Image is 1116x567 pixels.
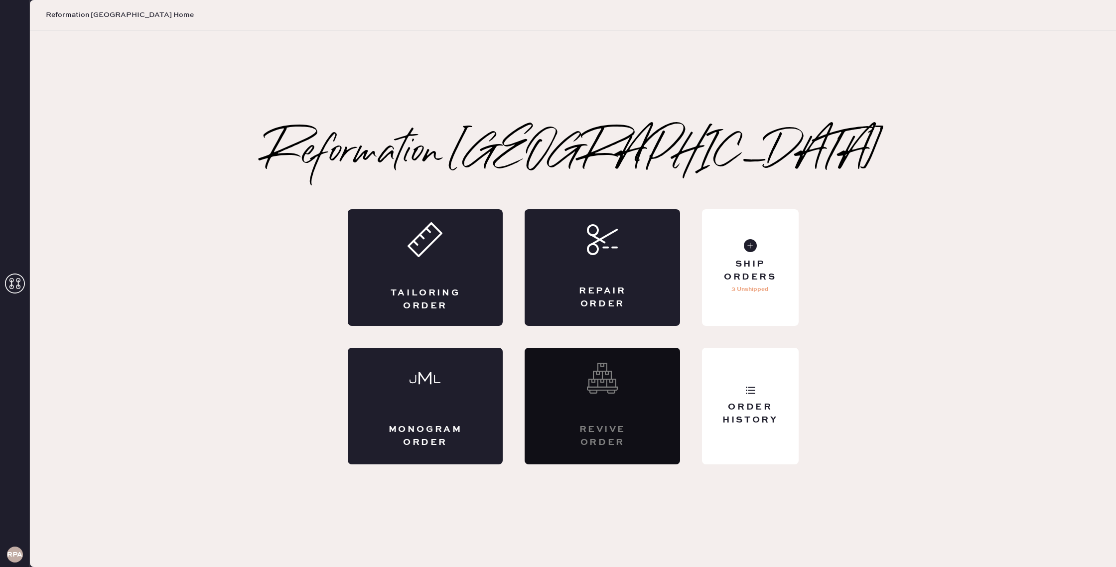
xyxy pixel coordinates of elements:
div: Ship Orders [710,258,790,283]
span: Reformation [GEOGRAPHIC_DATA] Home [46,10,194,20]
div: Interested? Contact us at care@hemster.co [525,348,680,464]
h3: RPAA [7,551,23,558]
div: Monogram Order [388,424,463,448]
div: Repair Order [564,285,640,310]
div: Order History [710,401,790,426]
p: 3 Unshipped [731,283,769,295]
iframe: Front Chat [1069,522,1112,565]
h2: Reformation [GEOGRAPHIC_DATA] [265,134,881,173]
div: Revive order [564,424,640,448]
div: Tailoring Order [388,287,463,312]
